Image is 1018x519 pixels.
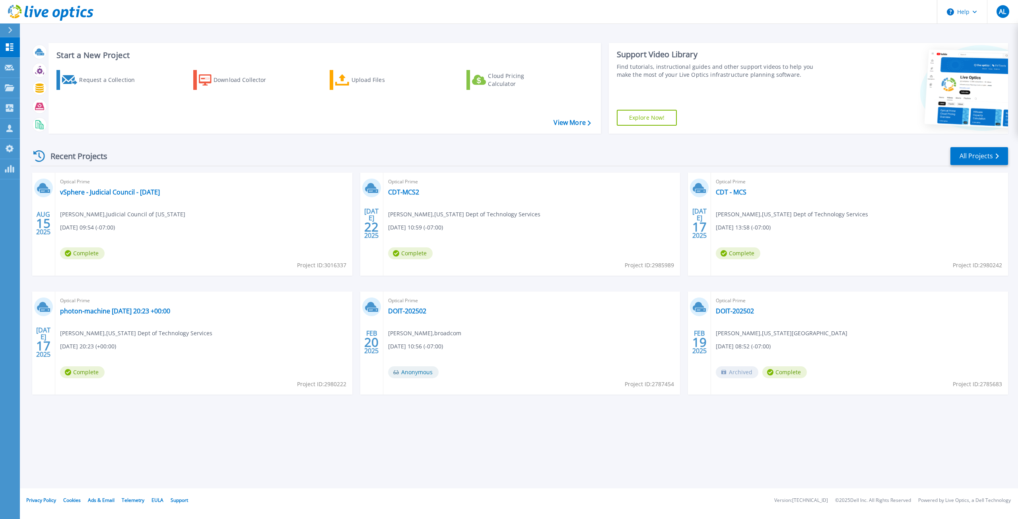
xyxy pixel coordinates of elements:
[60,296,348,305] span: Optical Prime
[122,497,144,503] a: Telemetry
[26,497,56,503] a: Privacy Policy
[716,307,754,315] a: DOIT-202502
[762,366,807,378] span: Complete
[36,342,51,349] span: 17
[214,72,277,88] div: Download Collector
[716,177,1003,186] span: Optical Prime
[388,177,676,186] span: Optical Prime
[716,223,771,232] span: [DATE] 13:58 (-07:00)
[60,342,116,351] span: [DATE] 20:23 (+00:00)
[692,224,707,230] span: 17
[692,209,707,238] div: [DATE] 2025
[554,119,591,126] a: View More
[36,209,51,238] div: AUG 2025
[60,329,212,338] span: [PERSON_NAME] , [US_STATE] Dept of Technology Services
[953,380,1002,389] span: Project ID: 2785683
[716,210,868,219] span: [PERSON_NAME] , [US_STATE] Dept of Technology Services
[60,210,185,219] span: [PERSON_NAME] , Judicial Council of [US_STATE]
[171,497,188,503] a: Support
[388,247,433,259] span: Complete
[63,497,81,503] a: Cookies
[692,339,707,346] span: 19
[716,296,1003,305] span: Optical Prime
[330,70,418,90] a: Upload Files
[716,329,847,338] span: [PERSON_NAME] , [US_STATE][GEOGRAPHIC_DATA]
[617,49,823,60] div: Support Video Library
[625,380,674,389] span: Project ID: 2787454
[617,110,677,126] a: Explore Now!
[31,146,118,166] div: Recent Projects
[950,147,1008,165] a: All Projects
[388,366,439,378] span: Anonymous
[716,188,746,196] a: CDT - MCS
[60,188,160,196] a: vSphere - Judicial Council - [DATE]
[466,70,555,90] a: Cloud Pricing Calculator
[388,329,461,338] span: [PERSON_NAME] , broadcom
[152,497,163,503] a: EULA
[60,307,170,315] a: photon-machine [DATE] 20:23 +00:00
[388,342,443,351] span: [DATE] 10:56 (-07:00)
[716,247,760,259] span: Complete
[364,339,379,346] span: 20
[364,328,379,357] div: FEB 2025
[60,223,115,232] span: [DATE] 09:54 (-07:00)
[364,224,379,230] span: 22
[388,296,676,305] span: Optical Prime
[617,63,823,79] div: Find tutorials, instructional guides and other support videos to help you make the most of your L...
[774,498,828,503] li: Version: [TECHNICAL_ID]
[60,247,105,259] span: Complete
[88,497,115,503] a: Ads & Email
[352,72,415,88] div: Upload Files
[835,498,911,503] li: © 2025 Dell Inc. All Rights Reserved
[60,177,348,186] span: Optical Prime
[388,307,426,315] a: DOIT-202502
[388,223,443,232] span: [DATE] 10:59 (-07:00)
[297,261,346,270] span: Project ID: 3016337
[56,70,145,90] a: Request a Collection
[388,188,419,196] a: CDT-MCS2
[193,70,282,90] a: Download Collector
[716,366,758,378] span: Archived
[364,209,379,238] div: [DATE] 2025
[36,220,51,227] span: 15
[488,72,552,88] div: Cloud Pricing Calculator
[716,342,771,351] span: [DATE] 08:52 (-07:00)
[56,51,591,60] h3: Start a New Project
[692,328,707,357] div: FEB 2025
[918,498,1011,503] li: Powered by Live Optics, a Dell Technology
[297,380,346,389] span: Project ID: 2980222
[36,328,51,357] div: [DATE] 2025
[999,8,1006,15] span: AL
[79,72,143,88] div: Request a Collection
[60,366,105,378] span: Complete
[625,261,674,270] span: Project ID: 2985989
[388,210,540,219] span: [PERSON_NAME] , [US_STATE] Dept of Technology Services
[953,261,1002,270] span: Project ID: 2980242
